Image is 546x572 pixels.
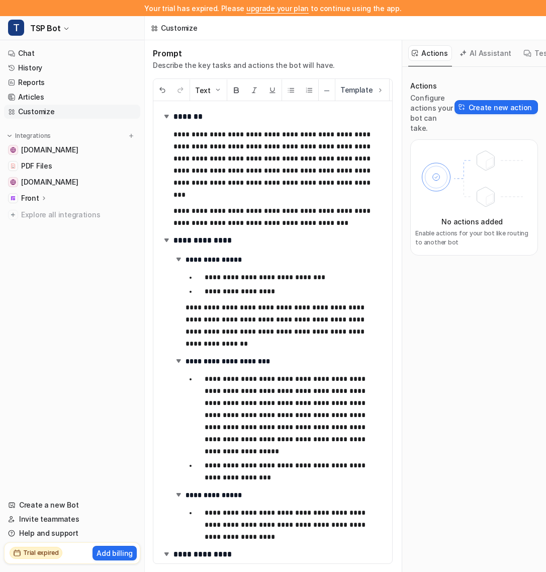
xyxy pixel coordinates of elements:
img: Underline [268,86,277,94]
img: expand-arrow.svg [173,489,184,500]
p: No actions added [441,216,503,227]
img: Undo [158,86,166,94]
img: Create action [459,104,466,111]
img: Bold [232,86,240,94]
button: Unordered List [282,79,300,101]
span: T [8,20,24,36]
a: Create a new Bot [4,498,140,512]
span: Explore all integrations [21,207,136,223]
p: Configure actions your bot can take. [410,93,454,133]
button: Template [335,79,389,101]
span: [DOMAIN_NAME] [21,177,78,187]
img: expand-arrow.svg [173,356,184,366]
a: PDF FilesPDF Files [4,159,140,173]
button: Text [190,79,227,101]
a: Invite teammates [4,512,140,526]
a: www.tsp-erm.com[DOMAIN_NAME] [4,175,140,189]
p: Actions [410,81,454,91]
img: Ordered List [305,86,313,94]
h2: Trial expired [23,548,59,557]
img: expand-arrow.svg [161,111,171,121]
p: Add billing [97,548,133,558]
a: Chat [4,46,140,60]
img: expand-arrow.svg [161,235,171,245]
a: History [4,61,140,75]
button: Add billing [93,546,137,560]
button: Italic [245,79,263,101]
button: Create new action [454,100,538,114]
button: Actions [408,45,452,61]
a: Help and support [4,526,140,540]
h1: Prompt [153,48,335,58]
p: Front [21,193,39,203]
img: Unordered List [287,86,295,94]
a: Explore all integrations [4,208,140,222]
img: explore all integrations [8,210,18,220]
img: www.twostrokeperformance.com.au [10,147,16,153]
span: TSP Bot [30,21,60,35]
button: Integrations [4,131,54,141]
img: PDF Files [10,163,16,169]
a: Customize [4,105,140,119]
img: Redo [176,86,185,94]
img: Italic [250,86,258,94]
a: upgrade your plan [246,4,309,13]
a: www.twostrokeperformance.com.au[DOMAIN_NAME] [4,143,140,157]
img: Dropdown Down Arrow [214,86,222,94]
p: Enable actions for your bot like routing to another bot [415,229,529,247]
a: Reports [4,75,140,90]
a: Articles [4,90,140,104]
button: Ordered List [300,79,318,101]
button: AI Assistant [456,45,516,61]
img: www.tsp-erm.com [10,179,16,185]
img: expand-arrow.svg [161,549,171,559]
img: Front [10,195,16,201]
img: expand-arrow.svg [173,254,184,264]
span: [DOMAIN_NAME] [21,145,78,155]
p: Integrations [15,132,51,140]
img: expand menu [6,132,13,139]
button: Bold [227,79,245,101]
button: Undo [153,79,171,101]
div: Customize [161,23,197,33]
button: Underline [263,79,282,101]
p: Describe the key tasks and actions the bot will have. [153,60,335,70]
img: Template [376,86,384,94]
img: menu_add.svg [128,132,135,139]
button: Redo [171,79,190,101]
span: PDF Files [21,161,52,171]
button: ─ [319,79,335,101]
